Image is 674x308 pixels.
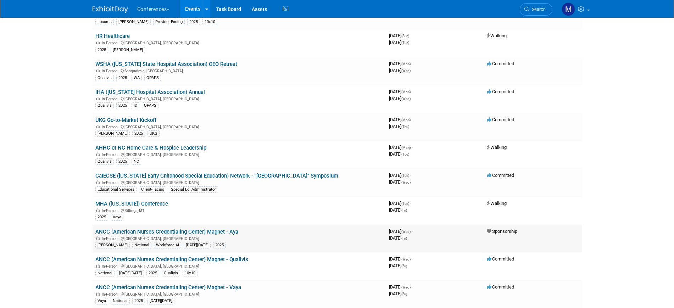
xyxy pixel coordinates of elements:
[213,242,226,248] div: 2025
[95,173,338,179] a: CalECSE ([US_STATE] Early Childhood Special Education) Network - "[GEOGRAPHIC_DATA]" Symposium
[96,125,100,128] img: In-Person Event
[410,173,411,178] span: -
[389,96,411,101] span: [DATE]
[132,75,142,81] div: WA
[412,117,413,122] span: -
[401,285,411,289] span: (Wed)
[401,97,411,101] span: (Wed)
[95,89,205,95] a: IHA ([US_STATE] Hospital Association) Annual
[147,298,174,304] div: [DATE][DATE]
[401,152,409,156] span: (Tue)
[116,75,129,81] div: 2025
[562,2,575,16] img: Marygrace LeGros
[116,158,129,165] div: 2025
[401,41,409,45] span: (Tue)
[139,186,166,193] div: Client-Facing
[389,263,407,268] span: [DATE]
[487,284,514,290] span: Committed
[96,208,100,212] img: In-Person Event
[412,89,413,94] span: -
[102,152,120,157] span: In-Person
[389,124,409,129] span: [DATE]
[95,186,137,193] div: Educational Services
[132,242,151,248] div: National
[487,229,517,234] span: Sponsorship
[401,208,407,212] span: (Fri)
[95,284,241,291] a: ANCC (American Nurses Credentialing Center) Magnet - Vaya
[95,102,114,109] div: Qualivis
[147,130,160,137] div: UKG
[487,256,514,262] span: Committed
[95,270,115,276] div: National
[401,146,411,150] span: (Mon)
[95,201,168,207] a: MHA ([US_STATE]) Conference
[401,292,407,296] span: (Fri)
[102,125,120,129] span: In-Person
[389,61,413,66] span: [DATE]
[183,270,197,276] div: 10x10
[132,102,139,109] div: ID
[132,158,141,165] div: NC
[95,19,114,25] div: Locums
[95,117,156,123] a: UKG Go-to-Market Kickoff
[95,207,383,213] div: Billings, MT
[96,69,100,72] img: In-Person Event
[95,75,114,81] div: Qualivis
[487,173,514,178] span: Committed
[487,145,507,150] span: Walking
[95,124,383,129] div: [GEOGRAPHIC_DATA], [GEOGRAPHIC_DATA]
[102,97,120,101] span: In-Person
[95,235,383,241] div: [GEOGRAPHIC_DATA], [GEOGRAPHIC_DATA]
[487,89,514,94] span: Committed
[412,256,413,262] span: -
[401,236,407,240] span: (Fri)
[487,201,507,206] span: Walking
[202,19,217,25] div: 10x10
[95,151,383,157] div: [GEOGRAPHIC_DATA], [GEOGRAPHIC_DATA]
[111,47,145,53] div: [PERSON_NAME]
[401,125,409,129] span: (Thu)
[117,270,144,276] div: [DATE][DATE]
[142,102,158,109] div: QPAPS
[389,40,409,45] span: [DATE]
[95,158,114,165] div: Qualivis
[401,174,409,178] span: (Tue)
[102,236,120,241] span: In-Person
[389,145,413,150] span: [DATE]
[520,3,552,16] a: Search
[95,68,383,73] div: Snoqualmie, [GEOGRAPHIC_DATA]
[102,292,120,297] span: In-Person
[102,180,120,185] span: In-Person
[389,117,413,122] span: [DATE]
[96,264,100,268] img: In-Person Event
[96,236,100,240] img: In-Person Event
[153,19,185,25] div: Provider-Facing
[144,75,161,81] div: QPAPS
[96,292,100,296] img: In-Person Event
[401,90,411,94] span: (Mon)
[95,47,108,53] div: 2025
[389,201,411,206] span: [DATE]
[169,186,218,193] div: Special Ed. Administrator
[146,270,159,276] div: 2025
[410,201,411,206] span: -
[389,89,413,94] span: [DATE]
[487,117,514,122] span: Committed
[96,180,100,184] img: In-Person Event
[389,229,413,234] span: [DATE]
[102,208,120,213] span: In-Person
[162,270,180,276] div: Qualivis
[102,69,120,73] span: In-Person
[401,62,411,66] span: (Mon)
[95,40,383,45] div: [GEOGRAPHIC_DATA], [GEOGRAPHIC_DATA]
[95,263,383,269] div: [GEOGRAPHIC_DATA], [GEOGRAPHIC_DATA]
[95,33,130,39] a: HR Healthcare
[95,298,108,304] div: Vaya
[401,264,407,268] span: (Fri)
[401,34,409,38] span: (Sun)
[410,33,411,38] span: -
[96,97,100,100] img: In-Person Event
[184,242,211,248] div: [DATE][DATE]
[389,68,411,73] span: [DATE]
[95,214,108,220] div: 2025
